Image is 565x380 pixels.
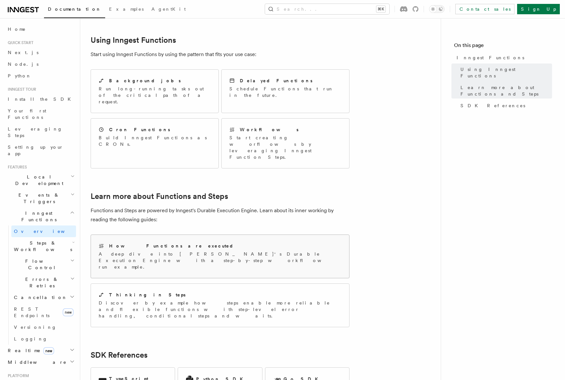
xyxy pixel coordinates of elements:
button: Steps & Workflows [11,237,76,255]
a: Next.js [5,47,76,58]
span: Node.js [8,62,39,67]
span: Inngest Functions [457,54,524,61]
span: Realtime [5,347,54,354]
p: A deep dive into [PERSON_NAME]'s Durable Execution Engine with a step-by-step workflow run example. [99,251,341,270]
a: Learn more about Functions and Steps [458,82,552,100]
a: Inngest Functions [454,52,552,63]
a: SDK References [91,351,148,360]
a: REST Endpointsnew [11,303,76,321]
a: Versioning [11,321,76,333]
button: Toggle dark mode [429,5,445,13]
span: AgentKit [151,6,186,12]
span: Leveraging Steps [8,126,62,138]
span: Features [5,165,27,170]
p: Schedule Functions that run in the future. [229,86,341,98]
h2: How Functions are executed [109,243,234,249]
span: Steps & Workflows [11,240,72,253]
button: Search...⌘K [265,4,389,14]
a: Install the SDK [5,93,76,105]
button: Realtimenew [5,345,76,356]
span: Logging [14,336,48,341]
span: Local Development [5,174,71,187]
a: Leveraging Steps [5,123,76,141]
p: Start creating worflows by leveraging Inngest Function Steps. [229,134,341,160]
a: Logging [11,333,76,345]
span: Inngest tour [5,87,36,92]
h4: On this page [454,41,552,52]
p: Functions and Steps are powered by Inngest's Durable Execution Engine. Learn about its inner work... [91,206,349,224]
a: Using Inngest Functions [458,63,552,82]
span: Documentation [48,6,101,12]
span: Examples [109,6,144,12]
span: Overview [14,229,81,234]
a: Home [5,23,76,35]
a: Using Inngest Functions [91,36,176,45]
a: Background jobsRun long-running tasks out of the critical path of a request. [91,69,219,113]
a: Learn more about Functions and Steps [91,192,228,201]
span: Platform [5,373,29,378]
span: Inngest Functions [5,210,70,223]
a: SDK References [458,100,552,111]
a: Examples [105,2,148,17]
kbd: ⌘K [376,6,385,12]
a: Python [5,70,76,82]
span: Next.js [8,50,39,55]
span: Install the SDK [8,97,75,102]
span: Flow Control [11,258,70,271]
span: Versioning [14,325,57,330]
a: Thinking in StepsDiscover by example how steps enable more reliable and flexible functions with s... [91,283,349,327]
a: Contact sales [455,4,515,14]
span: Setting up your app [8,144,63,156]
div: Inngest Functions [5,225,76,345]
p: Build Inngest Functions as CRONs. [99,134,211,147]
h2: Workflows [240,126,299,133]
span: new [43,347,54,354]
a: Overview [11,225,76,237]
button: Cancellation [11,292,76,303]
button: Inngest Functions [5,207,76,225]
button: Events & Triggers [5,189,76,207]
span: Events & Triggers [5,192,71,205]
p: Run long-running tasks out of the critical path of a request. [99,86,211,105]
p: Discover by example how steps enable more reliable and flexible functions with step-level error h... [99,300,341,319]
button: Middleware [5,356,76,368]
a: Cron FunctionsBuild Inngest Functions as CRONs. [91,118,219,168]
a: Delayed FunctionsSchedule Functions that run in the future. [221,69,349,113]
span: Home [8,26,26,32]
span: Your first Functions [8,108,46,120]
span: Using Inngest Functions [460,66,552,79]
a: WorkflowsStart creating worflows by leveraging Inngest Function Steps. [221,118,349,168]
span: Middleware [5,359,67,365]
span: REST Endpoints [14,306,50,318]
button: Local Development [5,171,76,189]
h2: Cron Functions [109,126,170,133]
span: Learn more about Functions and Steps [460,84,552,97]
p: Start using Inngest Functions by using the pattern that fits your use case: [91,50,349,59]
span: SDK References [460,102,525,109]
h2: Delayed Functions [240,77,313,84]
span: Errors & Retries [11,276,70,289]
a: Sign Up [517,4,560,14]
button: Flow Control [11,255,76,273]
a: Documentation [44,2,105,18]
a: AgentKit [148,2,190,17]
a: Your first Functions [5,105,76,123]
span: Quick start [5,40,33,45]
h2: Background jobs [109,77,181,84]
a: Node.js [5,58,76,70]
button: Errors & Retries [11,273,76,292]
h2: Thinking in Steps [109,292,186,298]
a: Setting up your app [5,141,76,159]
a: How Functions are executedA deep dive into [PERSON_NAME]'s Durable Execution Engine with a step-b... [91,235,349,278]
span: Python [8,73,31,78]
span: Cancellation [11,294,67,301]
span: new [63,308,73,316]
